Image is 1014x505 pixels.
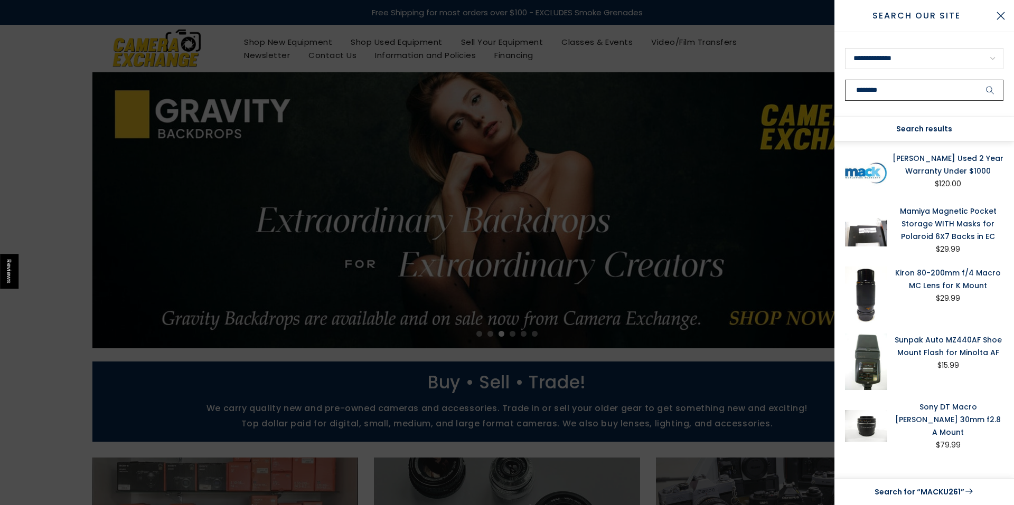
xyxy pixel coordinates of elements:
a: Mamiya Magnetic Pocket Storage WITH Masks for Polaroid 6X7 Backs in EC [893,205,1003,243]
img: Mack Used 2 Year Warranty Under $1000 Warranty Mack Warranty MACKU261 [845,152,887,194]
button: Close Search [988,3,1014,29]
a: Sunpak Auto MZ440AF Shoe Mount Flash for Minolta AF [893,334,1003,359]
a: [PERSON_NAME] Used 2 Year Warranty Under $1000 [893,152,1003,177]
img: Kiron 80-200mm f/4 Macro MC Lens for K Mount Lenses - Small Format - K Mount Lenses (Ricoh, Penta... [845,266,887,323]
img: Sunpak Auto MZ440AF Shoe Mount Flash for Minolta AF Flash Units and Accessories - Shoe Mount Flas... [845,334,887,390]
span: Search Our Site [845,9,988,22]
div: Search results [834,117,1014,141]
a: Kiron 80-200mm f/4 Macro MC Lens for K Mount [893,266,1003,292]
img: Sony DT Macro SAM 30mm f2.8 A Mount Lenses Small Format - Sony& - Minolta A Mount Lenses Sony 181... [845,401,887,452]
a: Sony DT Macro [PERSON_NAME] 30mm f2.8 A Mount [893,401,1003,439]
div: $79.99 [936,439,961,452]
div: $120.00 [935,177,961,190]
img: Mamiya Magnetic Pocket Storage WITH Masks for Polaroid 6X7 Backs in EC Medium Format Equipment - ... [845,205,887,256]
a: Search for “MACKU261” [845,485,1003,499]
div: $29.99 [936,292,960,305]
div: $15.99 [937,359,959,372]
div: $29.99 [936,243,960,256]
